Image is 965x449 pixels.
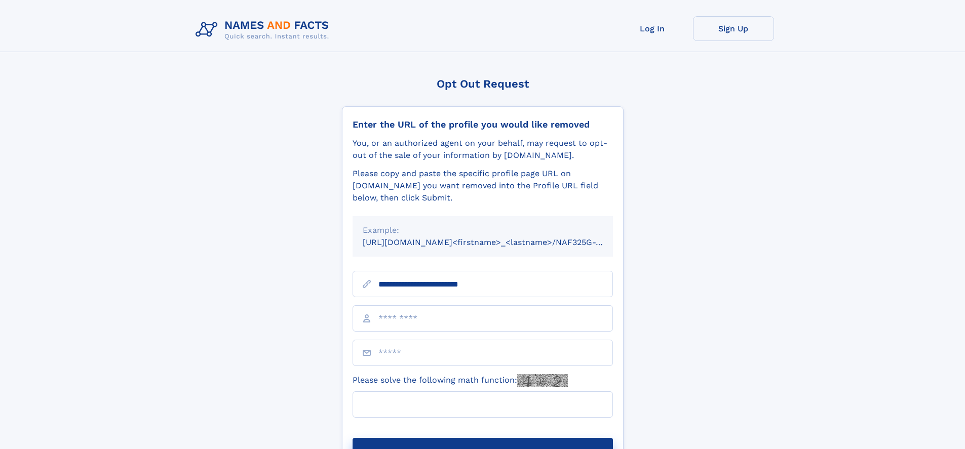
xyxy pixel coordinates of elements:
div: Example: [363,224,603,236]
label: Please solve the following math function: [353,374,568,387]
small: [URL][DOMAIN_NAME]<firstname>_<lastname>/NAF325G-xxxxxxxx [363,237,632,247]
img: Logo Names and Facts [191,16,337,44]
div: You, or an authorized agent on your behalf, may request to opt-out of the sale of your informatio... [353,137,613,161]
a: Log In [612,16,693,41]
div: Enter the URL of the profile you would like removed [353,119,613,130]
a: Sign Up [693,16,774,41]
div: Opt Out Request [342,77,624,90]
div: Please copy and paste the specific profile page URL on [DOMAIN_NAME] you want removed into the Pr... [353,168,613,204]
